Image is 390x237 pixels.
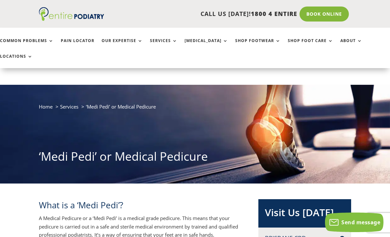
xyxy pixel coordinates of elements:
a: Services [150,38,177,52]
a: Entire Podiatry [39,16,104,22]
nav: breadcrumb [39,102,351,116]
h2: What is a ‘Medi Pedi’? [39,199,241,214]
h1: ‘Medi Pedi’ or Medical Pedicure [39,148,351,168]
span: ‘Medi Pedi’ or Medical Pedicure [86,103,156,110]
a: Pain Locator [61,38,94,52]
h2: Visit Us [DATE] [265,206,344,223]
a: Our Expertise [102,38,143,52]
button: Send message [325,213,383,232]
a: Home [39,103,53,110]
img: logo (1) [39,7,104,21]
a: [MEDICAL_DATA] [185,38,228,52]
span: Send message [341,219,380,226]
a: About [340,38,362,52]
a: Shop Footwear [235,38,281,52]
p: CALL US [DATE]! [108,10,297,18]
a: Shop Foot Care [288,38,333,52]
a: Book Online [300,7,349,22]
span: 1800 4 ENTIRE [251,10,297,18]
a: Services [60,103,78,110]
